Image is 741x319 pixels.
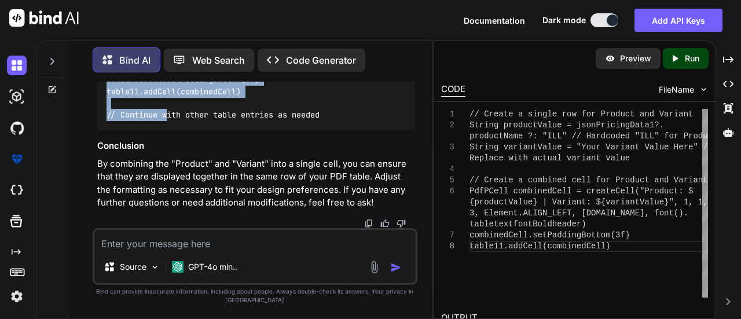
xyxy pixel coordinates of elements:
span: // Create a single row for Product and Variant [469,109,693,119]
img: cloudideIcon [7,181,27,200]
img: premium [7,149,27,169]
img: attachment [368,261,381,274]
img: like [380,219,390,228]
span: table11.addCell(combinedCell) [469,241,611,251]
span: combinedCell.setPaddingBottom(3f) [469,230,630,240]
span: productName ?: "ILL" // Hardcoded "ILL" for Produc [469,131,713,141]
span: PdfPCell combinedCell = createCell("Product: $ [469,186,693,196]
div: 6 [441,186,454,197]
img: chevron down [699,85,709,94]
div: 3 [441,142,454,153]
p: By combining the "Product" and "Variant" into a single cell, you can ensure that they are display... [97,157,416,210]
div: 7 [441,230,454,241]
span: 3, Element.ALIGN_LEFT, [DOMAIN_NAME], font(). [469,208,688,218]
img: copy [364,219,373,228]
p: Bind AI [119,53,151,67]
span: tabletextfontBoldheader) [469,219,586,229]
div: 5 [441,175,454,186]
img: darkChat [7,56,27,75]
p: Web Search [192,53,245,67]
img: settings [7,287,27,306]
p: Code Generator [286,53,356,67]
p: Run [685,53,699,64]
span: Replace with actual variant value [469,153,630,163]
span: // Create a combined cell for Product and Variant [469,175,708,185]
span: Documentation [464,16,525,25]
img: preview [605,53,615,64]
div: 4 [441,164,454,175]
div: 2 [441,120,454,131]
div: 8 [441,241,454,252]
span: FileName [659,84,694,96]
span: {productValue} | Variant: ${variantValue}", 1, 1, [469,197,708,207]
span: String variantValue = "Your Variant Value Here" // [469,142,713,152]
p: GPT-4o min.. [188,261,237,273]
button: Documentation [464,14,525,27]
img: githubDark [7,118,27,138]
img: darkAi-studio [7,87,27,107]
p: Bind can provide inaccurate information, including about people. Always double-check its answers.... [93,287,418,305]
img: Pick Models [150,262,160,272]
img: GPT-4o mini [172,261,184,273]
p: Source [120,261,146,273]
img: icon [390,262,402,273]
div: CODE [441,83,465,97]
span: String productValue = jsonPricingData1?. [469,120,664,130]
img: Bind AI [9,9,79,27]
img: dislike [397,219,406,228]
h3: Conclusion [97,140,416,153]
p: Preview [620,53,651,64]
div: 1 [441,109,454,120]
button: Add API Keys [634,9,722,32]
span: Dark mode [542,14,586,26]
